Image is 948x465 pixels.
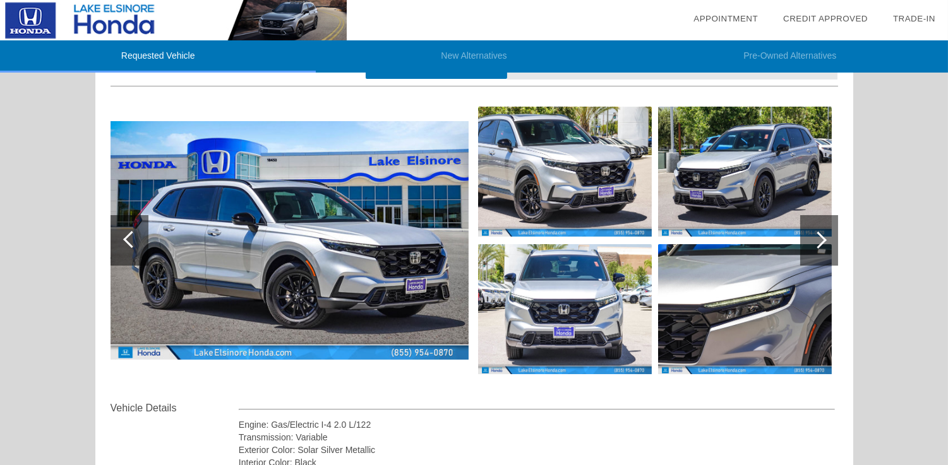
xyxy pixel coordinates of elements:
[316,40,632,73] li: New Alternatives
[478,244,652,374] img: image.aspx
[239,444,836,456] div: Exterior Color: Solar Silver Metallic
[632,40,948,73] li: Pre-Owned Alternatives
[783,14,868,23] a: Credit Approved
[111,401,239,416] div: Vehicle Details
[478,107,652,237] img: image.aspx
[658,107,832,237] img: image.aspx
[693,14,758,23] a: Appointment
[893,14,935,23] a: Trade-In
[658,244,832,374] img: image.aspx
[239,431,836,444] div: Transmission: Variable
[239,418,836,431] div: Engine: Gas/Electric I-4 2.0 L/122
[111,121,469,360] img: image.aspx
